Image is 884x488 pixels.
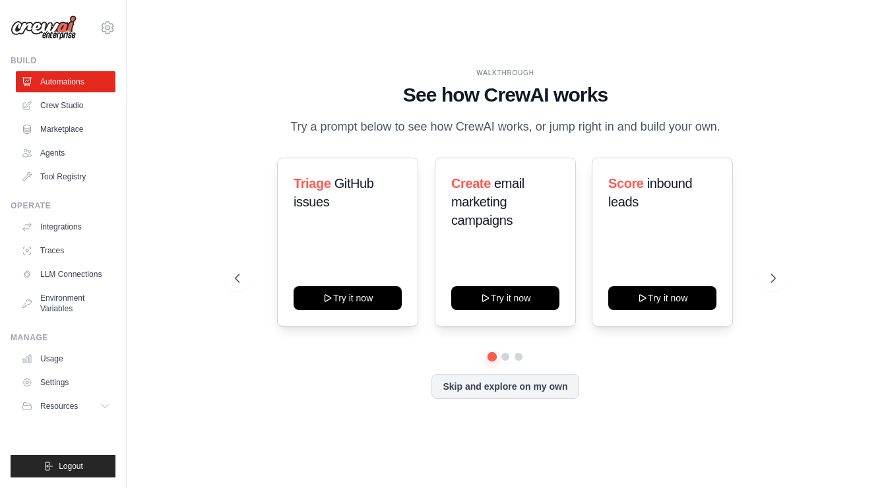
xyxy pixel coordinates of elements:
div: Manage [11,332,115,343]
button: Resources [16,396,115,417]
button: Skip and explore on my own [431,374,579,399]
a: Tool Registry [16,166,115,187]
h1: See how CrewAI works [235,83,775,107]
a: Crew Studio [16,95,115,116]
span: GitHub issues [294,176,374,209]
p: Try a prompt below to see how CrewAI works, or jump right in and build your own. [284,117,727,137]
a: Agents [16,142,115,164]
div: Operate [11,200,115,211]
button: Try it now [294,286,402,310]
button: Try it now [608,286,716,310]
button: Try it now [451,286,559,310]
span: Create [451,176,491,191]
a: Traces [16,240,115,261]
a: Usage [16,348,115,369]
a: Environment Variables [16,288,115,319]
a: Marketplace [16,119,115,140]
div: WALKTHROUGH [235,68,775,78]
span: email marketing campaigns [451,176,524,228]
img: Logo [11,15,77,40]
a: Settings [16,372,115,393]
span: inbound leads [608,176,692,209]
span: Resources [40,401,78,412]
a: Integrations [16,216,115,237]
span: Logout [59,461,83,472]
a: Automations [16,71,115,92]
span: Score [608,176,644,191]
a: LLM Connections [16,264,115,285]
span: Triage [294,176,331,191]
button: Logout [11,455,115,477]
div: Build [11,55,115,66]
